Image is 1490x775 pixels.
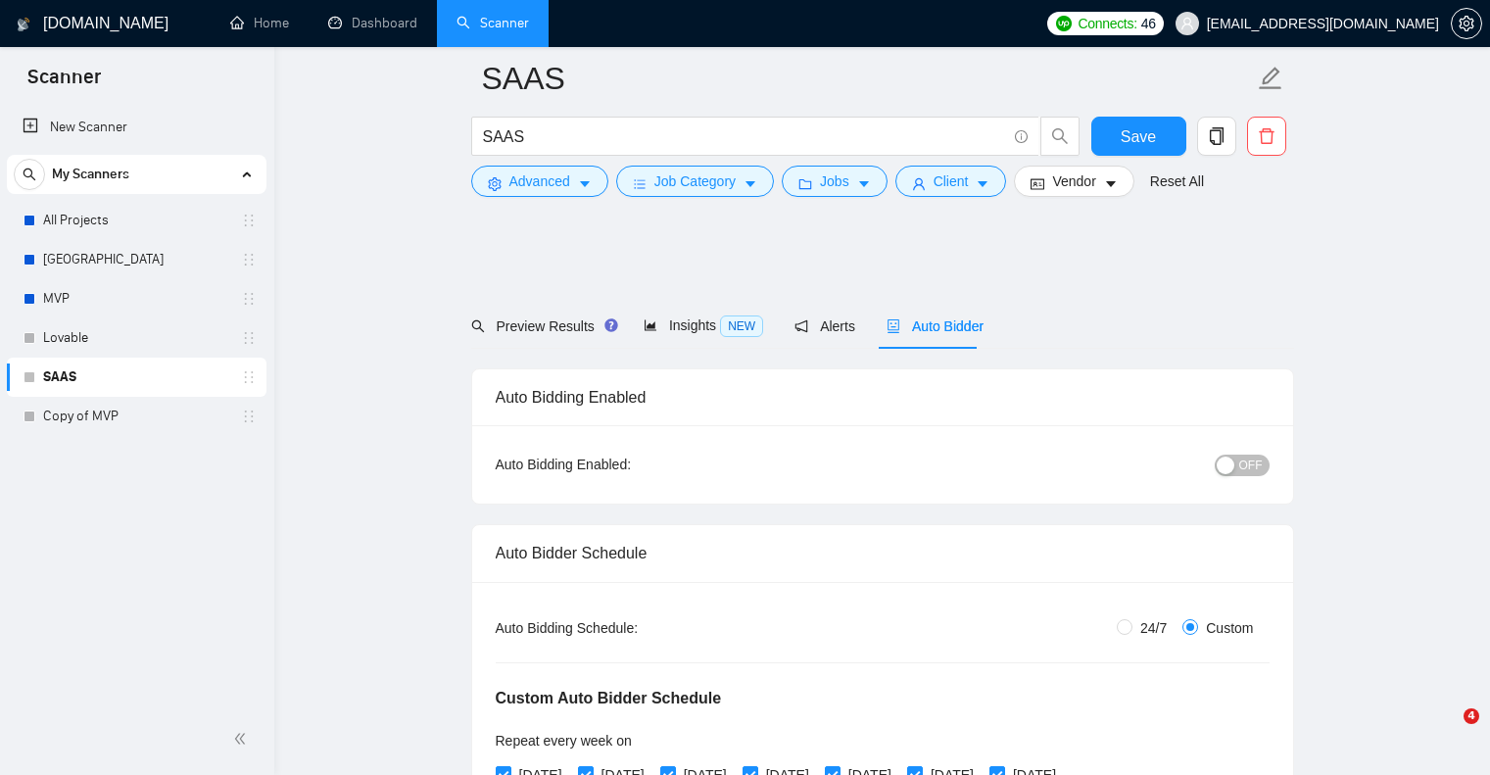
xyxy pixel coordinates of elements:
input: Search Freelance Jobs... [483,124,1006,149]
span: 4 [1464,708,1479,724]
a: Copy of MVP [43,397,229,436]
div: Auto Bidding Enabled [496,369,1270,425]
button: search [14,159,45,190]
span: Save [1121,124,1156,149]
button: settingAdvancedcaret-down [471,166,608,197]
span: Custom [1198,617,1261,639]
input: Scanner name... [482,54,1254,103]
button: idcardVendorcaret-down [1014,166,1133,197]
li: My Scanners [7,155,266,436]
span: copy [1198,127,1235,145]
span: Scanner [12,63,117,104]
span: Alerts [794,318,855,334]
img: logo [17,9,30,40]
a: [GEOGRAPHIC_DATA] [43,240,229,279]
span: info-circle [1015,130,1028,143]
a: Lovable [43,318,229,358]
span: holder [241,252,257,267]
span: search [1041,127,1079,145]
span: Client [934,170,969,192]
h5: Custom Auto Bidder Schedule [496,687,722,710]
span: caret-down [857,176,871,191]
span: search [471,319,485,333]
span: caret-down [1104,176,1118,191]
span: 46 [1141,13,1156,34]
span: area-chart [644,318,657,332]
span: Preview Results [471,318,612,334]
div: Tooltip anchor [602,316,620,334]
span: bars [633,176,647,191]
a: homeHome [230,15,289,31]
span: Advanced [509,170,570,192]
span: holder [241,330,257,346]
span: Repeat every week on [496,733,632,749]
span: Insights [644,317,763,333]
span: double-left [233,729,253,749]
span: edit [1258,66,1283,91]
a: setting [1451,16,1482,31]
button: setting [1451,8,1482,39]
span: robot [887,319,900,333]
span: Vendor [1052,170,1095,192]
button: copy [1197,117,1236,156]
span: setting [488,176,502,191]
span: Job Category [654,170,736,192]
span: Jobs [820,170,849,192]
span: 24/7 [1132,617,1175,639]
span: holder [241,369,257,385]
span: user [1180,17,1194,30]
button: Save [1091,117,1186,156]
span: OFF [1239,455,1263,476]
span: Connects: [1078,13,1136,34]
button: barsJob Categorycaret-down [616,166,774,197]
span: setting [1452,16,1481,31]
a: searchScanner [457,15,529,31]
button: userClientcaret-down [895,166,1007,197]
li: New Scanner [7,108,266,147]
span: holder [241,409,257,424]
a: MVP [43,279,229,318]
button: delete [1247,117,1286,156]
div: Auto Bidding Enabled: [496,454,753,475]
iframe: Intercom live chat [1423,708,1470,755]
span: holder [241,291,257,307]
span: delete [1248,127,1285,145]
div: Auto Bidder Schedule [496,525,1270,581]
span: caret-down [578,176,592,191]
button: search [1040,117,1080,156]
span: idcard [1031,176,1044,191]
a: SAAS [43,358,229,397]
a: All Projects [43,201,229,240]
span: search [15,168,44,181]
span: folder [798,176,812,191]
button: folderJobscaret-down [782,166,888,197]
div: Auto Bidding Schedule: [496,617,753,639]
img: upwork-logo.png [1056,16,1072,31]
a: Reset All [1150,170,1204,192]
a: New Scanner [23,108,251,147]
span: caret-down [744,176,757,191]
span: My Scanners [52,155,129,194]
a: dashboardDashboard [328,15,417,31]
span: caret-down [976,176,989,191]
span: Auto Bidder [887,318,984,334]
span: user [912,176,926,191]
span: NEW [720,315,763,337]
span: holder [241,213,257,228]
span: notification [794,319,808,333]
